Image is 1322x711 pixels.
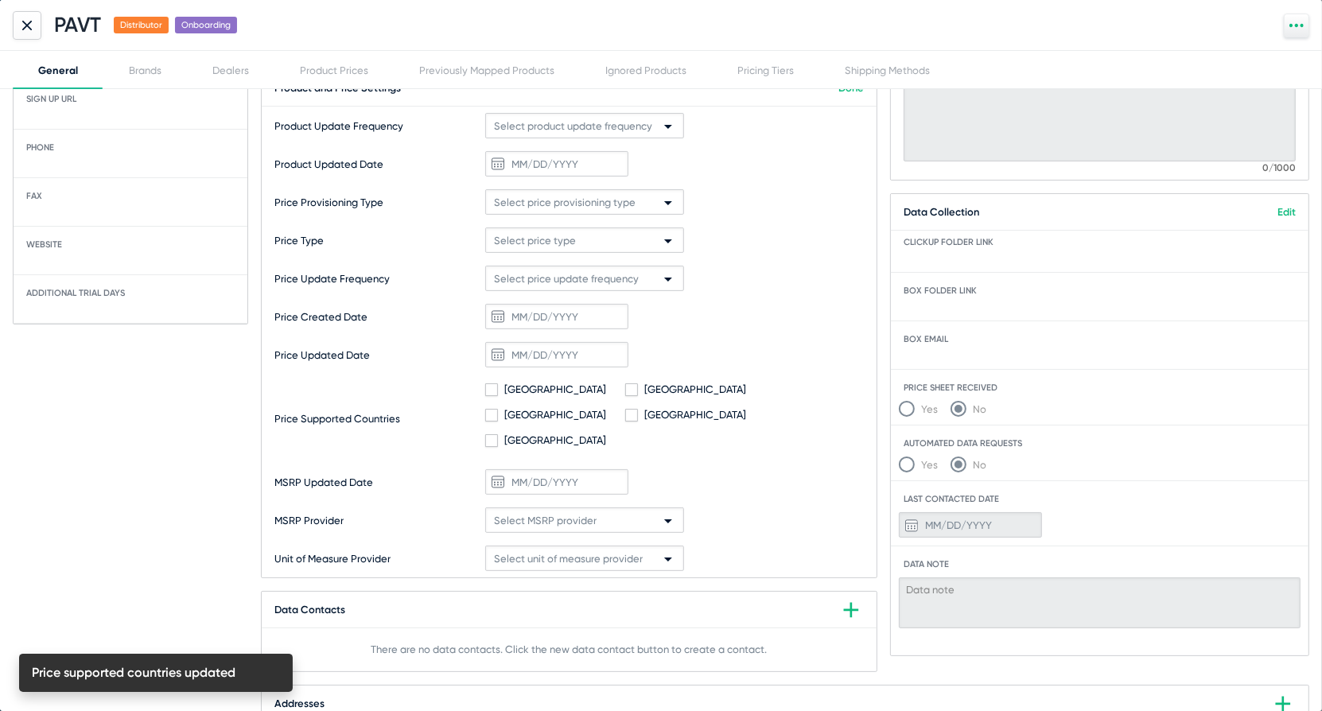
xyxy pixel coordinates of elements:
span: Price Sheet Received [891,383,1308,393]
span: Select price provisioning type [494,196,636,208]
span: Select unit of measure provider [494,553,643,565]
button: Open calendar [485,469,511,495]
button: Open calendar [485,304,511,329]
button: Open calendar [899,512,924,538]
div: General [38,64,78,76]
span: Price Updated Date [274,349,481,361]
span: Box email [891,334,1308,344]
span: Product Update Frequency [274,120,481,132]
span: Data Note [891,559,1308,569]
mat-hint: 0/1000 [1262,163,1296,174]
span: Select price update frequency [494,273,639,285]
span: Unit of Measure Provider [274,553,481,565]
span: Automated Data Requests [891,438,1308,449]
span: Onboarding [175,17,237,33]
div: Pricing Tiers [737,64,794,76]
span: Box folder link [891,286,1308,296]
span: Last Contacted Date [891,494,1308,504]
button: Open calendar [485,342,511,367]
span: Fax [14,191,247,201]
div: Ignored Products [605,64,686,76]
div: Previously Mapped Products [419,64,554,76]
span: [GEOGRAPHIC_DATA] [644,409,746,421]
span: [GEOGRAPHIC_DATA] [504,434,606,446]
div: Shipping Methods [845,64,930,76]
div: Product Prices [300,64,368,76]
input: MM/DD/YYYY [899,512,1042,538]
span: Data Collection [904,206,979,218]
span: Price Type [274,235,481,247]
span: [GEOGRAPHIC_DATA] [644,383,746,395]
a: Edit [1277,206,1296,218]
span: Phone [14,142,247,153]
span: There are no data contacts. Click the new data contact button to create a contact. [371,644,767,655]
span: ClickUp folder link [891,237,1308,247]
input: MM/DD/YYYY [485,151,628,177]
span: Yes [915,459,938,471]
span: Price supported countries updated [32,665,235,681]
span: Price Provisioning Type [274,196,481,208]
span: Product Updated Date [274,158,481,170]
span: Sign up Url [14,94,247,104]
span: Yes [915,403,938,415]
input: MM/DD/YYYY [485,469,628,495]
span: Select product update frequency [494,120,652,132]
span: Price Created Date [274,311,481,323]
input: MM/DD/YYYY [485,342,628,367]
div: Dealers [212,64,249,76]
span: Data Contacts [274,604,345,616]
input: MM/DD/YYYY [485,304,628,329]
span: MSRP Provider [274,515,481,526]
span: Select MSRP provider [494,515,597,526]
span: MSRP Updated Date [274,476,481,488]
span: [GEOGRAPHIC_DATA] [504,383,606,395]
span: Select price type [494,235,576,247]
span: No [966,459,986,471]
span: Additional Trial Days [14,288,247,298]
span: Price Update Frequency [274,273,481,285]
button: Open calendar [485,151,511,177]
h1: PAVT [54,13,101,37]
span: Distributor [114,17,169,33]
span: No [966,403,986,415]
div: Brands [129,64,161,76]
span: Price Supported Countries [274,413,481,425]
span: [GEOGRAPHIC_DATA] [504,409,606,421]
span: Website [14,239,247,250]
